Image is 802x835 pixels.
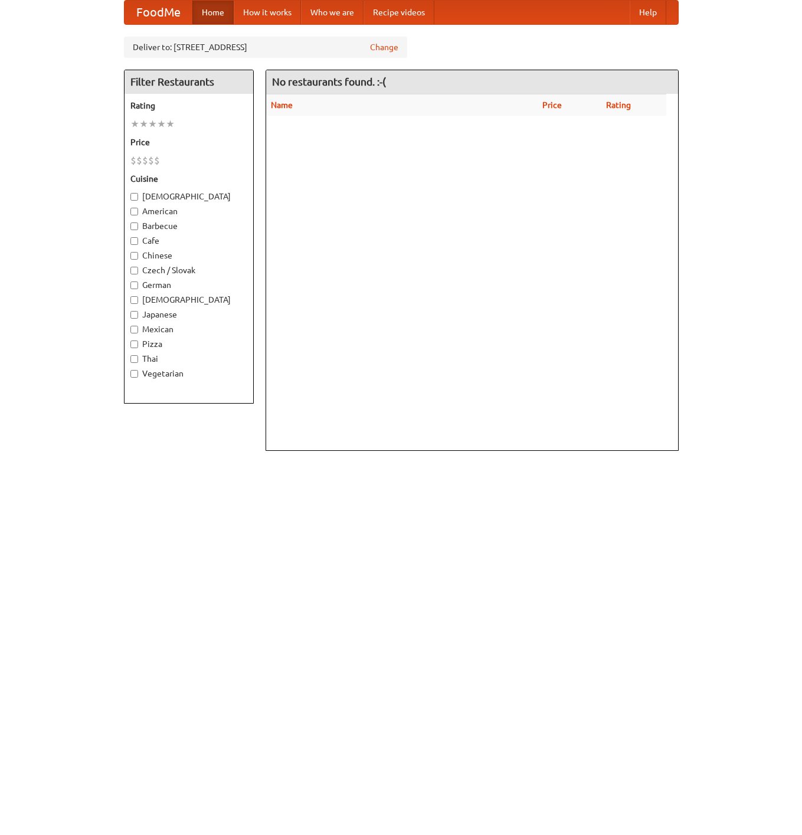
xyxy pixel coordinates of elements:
[192,1,234,24] a: Home
[154,154,160,167] li: $
[301,1,364,24] a: Who we are
[130,340,138,348] input: Pizza
[130,117,139,130] li: ★
[166,117,175,130] li: ★
[130,252,138,260] input: Chinese
[130,279,247,291] label: German
[139,117,148,130] li: ★
[124,37,407,58] div: Deliver to: [STREET_ADDRESS]
[130,191,247,202] label: [DEMOGRAPHIC_DATA]
[130,323,247,335] label: Mexican
[130,309,247,320] label: Japanese
[130,173,247,185] h5: Cuisine
[130,100,247,112] h5: Rating
[130,264,247,276] label: Czech / Slovak
[234,1,301,24] a: How it works
[130,368,247,379] label: Vegetarian
[130,338,247,350] label: Pizza
[271,100,293,110] a: Name
[630,1,666,24] a: Help
[130,220,247,232] label: Barbecue
[130,281,138,289] input: German
[125,70,253,94] h4: Filter Restaurants
[606,100,631,110] a: Rating
[130,296,138,304] input: [DEMOGRAPHIC_DATA]
[130,267,138,274] input: Czech / Slovak
[364,1,434,24] a: Recipe videos
[148,154,154,167] li: $
[130,311,138,319] input: Japanese
[542,100,562,110] a: Price
[272,76,386,87] ng-pluralize: No restaurants found. :-(
[130,222,138,230] input: Barbecue
[370,41,398,53] a: Change
[130,355,138,363] input: Thai
[157,117,166,130] li: ★
[130,235,247,247] label: Cafe
[130,250,247,261] label: Chinese
[130,237,138,245] input: Cafe
[130,294,247,306] label: [DEMOGRAPHIC_DATA]
[136,154,142,167] li: $
[130,326,138,333] input: Mexican
[130,208,138,215] input: American
[142,154,148,167] li: $
[130,353,247,365] label: Thai
[130,205,247,217] label: American
[130,193,138,201] input: [DEMOGRAPHIC_DATA]
[130,136,247,148] h5: Price
[130,370,138,378] input: Vegetarian
[148,117,157,130] li: ★
[125,1,192,24] a: FoodMe
[130,154,136,167] li: $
